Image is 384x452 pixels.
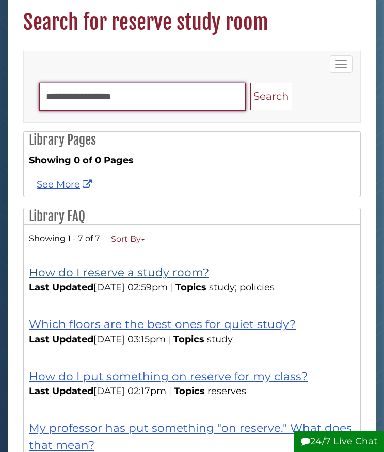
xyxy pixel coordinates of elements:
[166,334,173,345] span: |
[37,179,94,190] a: See more reserve study room results
[29,334,93,345] span: Last Updated
[207,333,235,347] li: study
[24,208,360,225] h2: Library FAQ
[174,385,205,397] span: Topics
[175,282,206,293] span: Topics
[29,317,296,331] a: Which floors are the best ones for quiet study?
[239,280,277,294] li: policies
[294,431,384,452] button: 24/7 Live Chat
[207,385,249,397] ul: Topics
[29,266,209,279] a: How do I reserve a study room?
[173,334,204,345] span: Topics
[108,230,148,248] button: Sort By
[29,421,352,451] a: My professor has put something "on reserve." What does that mean?
[29,334,166,345] span: [DATE] 03:15pm
[29,153,355,167] strong: Showing 0 of 0 Pages
[29,282,168,293] span: [DATE] 02:59pm
[29,385,93,397] span: Last Updated
[29,385,166,397] span: [DATE] 02:17pm
[207,384,249,398] li: reserves
[250,83,292,110] button: Search
[29,369,308,383] a: How do I put something on reserve for my class?
[29,233,100,243] span: Showing 1 - 7 of 7
[209,282,277,293] ul: Topics
[207,334,235,345] ul: Topics
[209,280,239,294] li: study;
[24,132,360,148] h2: Library Pages
[166,385,174,397] span: |
[29,282,93,293] span: Last Updated
[168,282,175,293] span: |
